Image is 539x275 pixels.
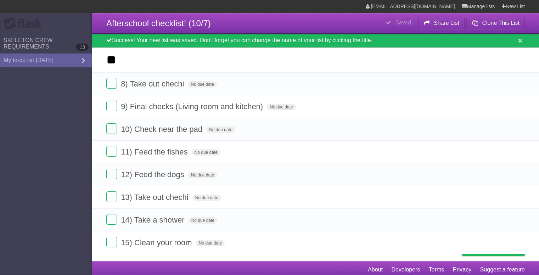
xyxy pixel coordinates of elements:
[482,20,520,26] b: Clone This List
[121,125,204,134] span: 10) Check near the pad
[121,193,190,202] span: 13) Take out chechi
[106,169,117,179] label: Done
[106,101,117,111] label: Done
[106,78,117,89] label: Done
[4,17,46,30] div: Flask
[192,195,221,201] span: No due date
[121,170,186,179] span: 12) Feed the dogs
[106,191,117,202] label: Done
[121,215,186,224] span: 14) Take a shower
[189,217,217,224] span: No due date
[196,240,225,246] span: No due date
[188,172,217,178] span: No due date
[106,146,117,157] label: Done
[206,127,235,133] span: No due date
[395,19,411,26] b: Saved
[434,20,459,26] b: Share List
[106,237,117,247] label: Done
[106,214,117,225] label: Done
[188,81,217,88] span: No due date
[267,104,296,110] span: No due date
[106,18,211,28] span: Afterschool checklist! (10/7)
[192,149,220,156] span: No due date
[418,17,465,29] button: Share List
[466,17,525,29] button: Clone This List
[121,79,186,88] span: 8) Take out chechi
[121,102,265,111] span: 9) Final checks (Living room and kitchen)
[76,44,89,51] b: 13
[121,147,189,156] span: 11) Feed the fishes
[106,123,117,134] label: Done
[121,238,194,247] span: 15) Clean your room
